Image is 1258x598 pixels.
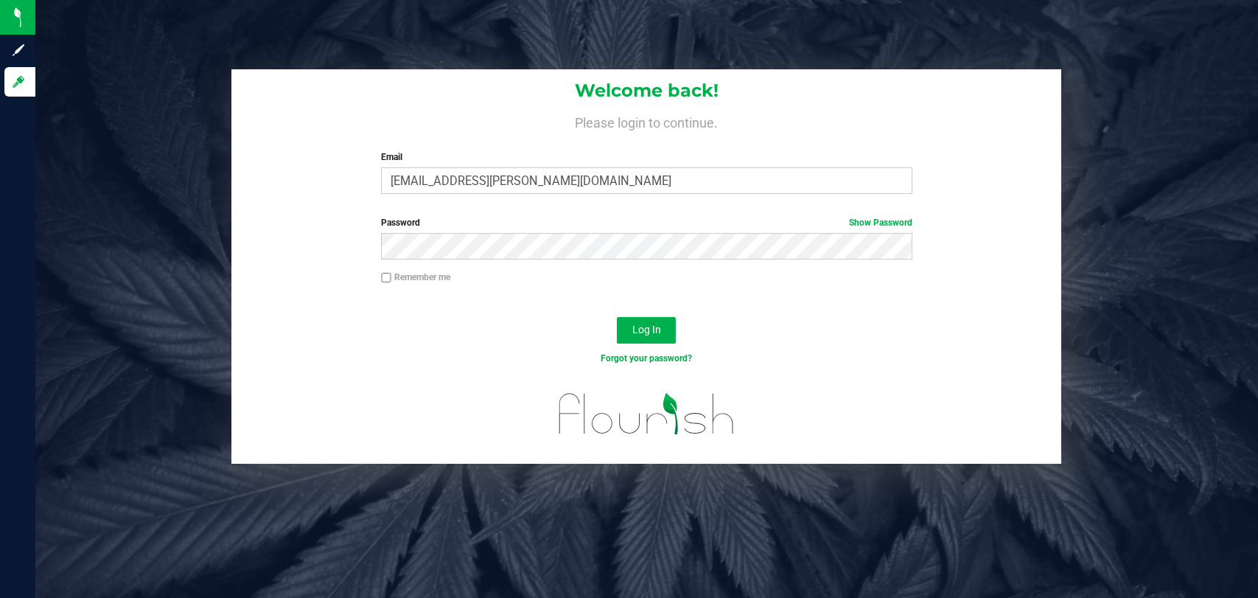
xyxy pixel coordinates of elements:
span: Log In [632,324,661,335]
inline-svg: Sign up [11,43,26,58]
inline-svg: Log in [11,74,26,89]
a: Forgot your password? [601,353,692,364]
button: Log In [617,317,676,344]
span: Password [381,218,420,228]
input: Remember me [381,273,391,283]
h4: Please login to continue. [231,112,1061,130]
label: Remember me [381,271,450,284]
img: flourish_logo.svg [543,380,750,448]
a: Show Password [849,218,912,228]
h1: Welcome back! [231,81,1061,100]
label: Email [381,150,912,164]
